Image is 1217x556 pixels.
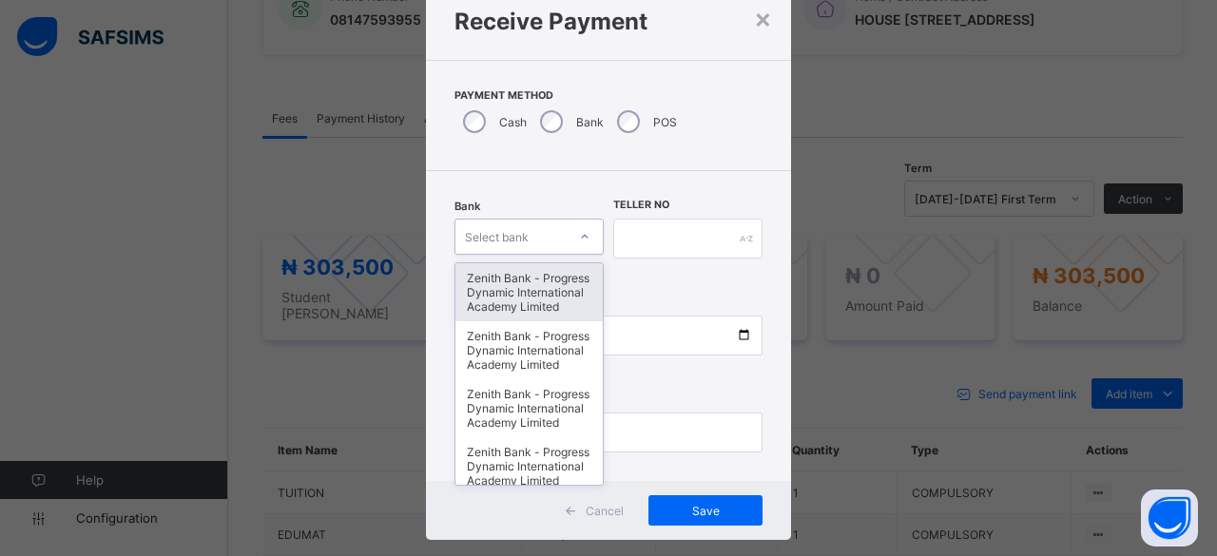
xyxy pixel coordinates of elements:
[455,263,603,321] div: Zenith Bank - Progress Dynamic International Academy Limited
[663,504,748,518] span: Save
[455,379,603,437] div: Zenith Bank - Progress Dynamic International Academy Limited
[455,437,603,495] div: Zenith Bank - Progress Dynamic International Academy Limited
[454,8,763,35] h1: Receive Payment
[465,219,529,255] div: Select bank
[653,115,677,129] label: POS
[454,200,480,213] span: Bank
[754,2,772,34] div: ×
[576,115,604,129] label: Bank
[454,89,763,102] span: Payment Method
[613,199,669,211] label: Teller No
[1141,489,1198,546] button: Open asap
[455,321,603,379] div: Zenith Bank - Progress Dynamic International Academy Limited
[586,504,624,518] span: Cancel
[499,115,527,129] label: Cash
